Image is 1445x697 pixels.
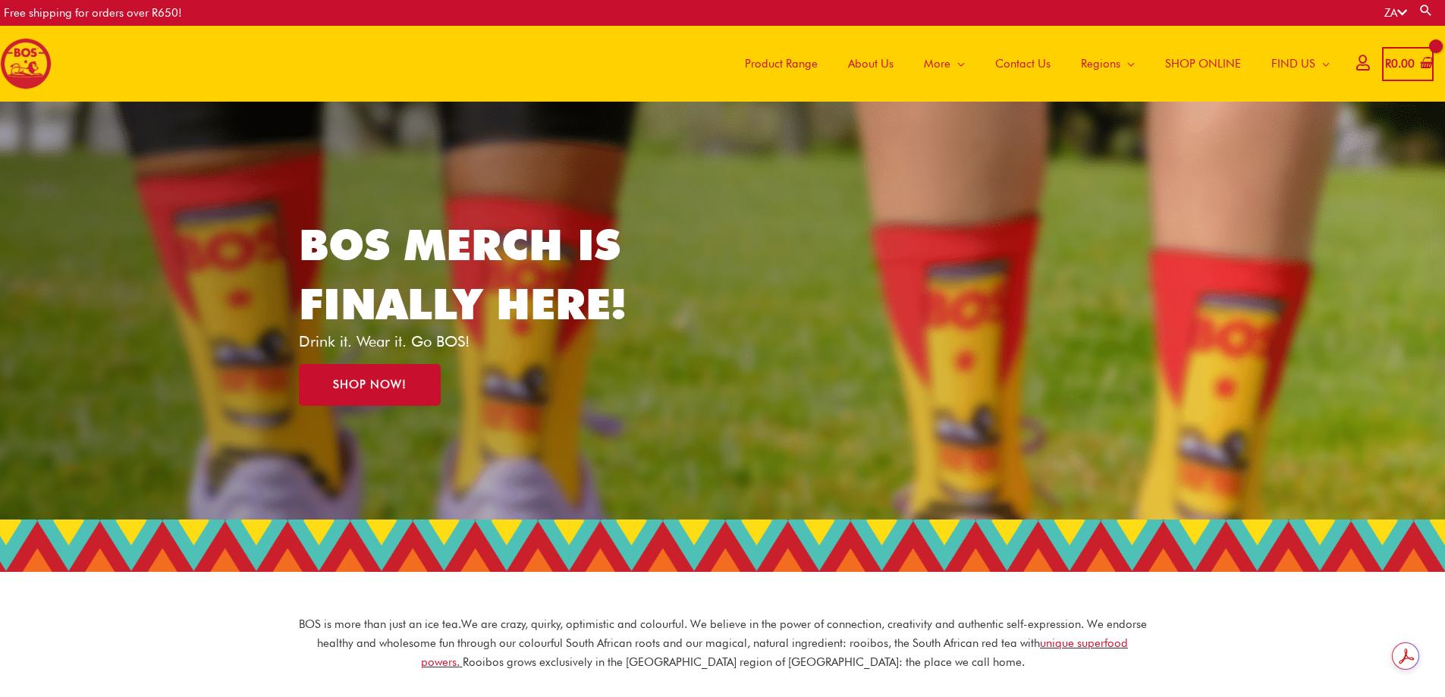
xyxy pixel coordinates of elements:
[1385,57,1391,71] span: R
[833,26,909,102] a: About Us
[980,26,1066,102] a: Contact Us
[924,41,950,86] span: More
[730,26,833,102] a: Product Range
[1384,6,1407,20] a: ZA
[995,41,1051,86] span: Contact Us
[299,219,627,329] a: BOS MERCH IS FINALLY HERE!
[1418,3,1434,17] a: Search button
[299,364,441,406] a: SHOP NOW!
[1382,47,1434,81] a: View Shopping Cart, empty
[1165,41,1241,86] span: SHOP ONLINE
[745,41,818,86] span: Product Range
[298,615,1148,671] p: BOS is more than just an ice tea. We are crazy, quirky, optimistic and colourful. We believe in t...
[299,334,649,349] p: Drink it. Wear it. Go BOS!
[421,636,1129,669] a: unique superfood powers.
[1081,41,1120,86] span: Regions
[1385,57,1415,71] bdi: 0.00
[909,26,980,102] a: More
[1271,41,1315,86] span: FIND US
[333,379,407,391] span: SHOP NOW!
[1150,26,1256,102] a: SHOP ONLINE
[1066,26,1150,102] a: Regions
[848,41,894,86] span: About Us
[718,26,1345,102] nav: Site Navigation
